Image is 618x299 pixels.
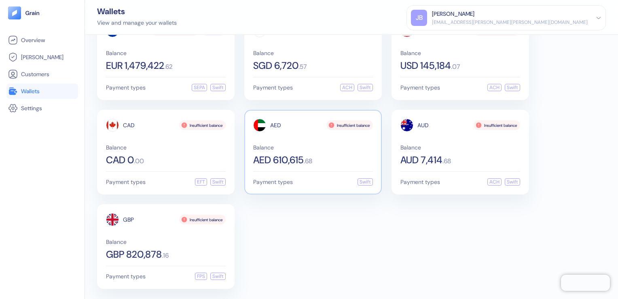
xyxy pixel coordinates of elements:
[97,7,177,15] div: Wallets
[400,155,442,165] span: AUD 7,414
[253,155,304,165] span: AED 610,615
[253,61,298,70] span: SGD 6,720
[106,239,226,245] span: Balance
[192,84,207,91] div: SEPA
[505,84,520,91] div: Swift
[253,50,373,56] span: Balance
[97,19,177,27] div: View and manage your wallets
[25,10,40,16] img: logo
[210,84,226,91] div: Swift
[8,103,76,113] a: Settings
[487,84,502,91] div: ACH
[298,64,307,70] span: . 57
[195,178,207,186] div: EFT
[400,85,440,90] span: Payment types
[106,179,146,185] span: Payment types
[326,120,373,130] div: Insufficient balance
[21,70,49,78] span: Customers
[8,6,21,19] img: logo-tablet-V2.svg
[8,69,76,79] a: Customers
[400,50,520,56] span: Balance
[106,85,146,90] span: Payment types
[358,84,373,91] div: Swift
[8,52,76,62] a: [PERSON_NAME]
[474,120,520,130] div: Insufficient balance
[340,84,354,91] div: ACH
[304,158,312,164] span: . 68
[400,61,451,70] span: USD 145,184
[106,273,146,279] span: Payment types
[432,19,588,26] div: [EMAIL_ADDRESS][PERSON_NAME][PERSON_NAME][DOMAIN_NAME]
[21,87,40,95] span: Wallets
[106,61,164,70] span: EUR 1,479,422
[442,158,451,164] span: . 68
[179,120,226,130] div: Insufficient balance
[253,145,373,150] span: Balance
[106,250,162,259] span: GBP 820,878
[487,178,502,186] div: ACH
[21,36,45,44] span: Overview
[106,155,134,165] span: CAD 0
[505,178,520,186] div: Swift
[451,64,460,70] span: . 07
[358,178,373,186] div: Swift
[432,10,474,18] div: [PERSON_NAME]
[21,104,42,112] span: Settings
[179,215,226,224] div: Insufficient balance
[164,64,173,70] span: . 62
[561,275,610,291] iframe: Chatra live chat
[400,179,440,185] span: Payment types
[400,145,520,150] span: Balance
[210,273,226,280] div: Swift
[106,145,226,150] span: Balance
[417,122,429,128] span: AUD
[195,273,207,280] div: FPS
[162,252,169,259] span: . 16
[253,85,293,90] span: Payment types
[123,122,135,128] span: CAD
[8,35,76,45] a: Overview
[123,217,134,222] span: GBP
[270,122,281,128] span: AED
[134,158,144,164] span: . 00
[253,179,293,185] span: Payment types
[411,10,427,26] div: JB
[21,53,63,61] span: [PERSON_NAME]
[210,178,226,186] div: Swift
[8,86,76,96] a: Wallets
[106,50,226,56] span: Balance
